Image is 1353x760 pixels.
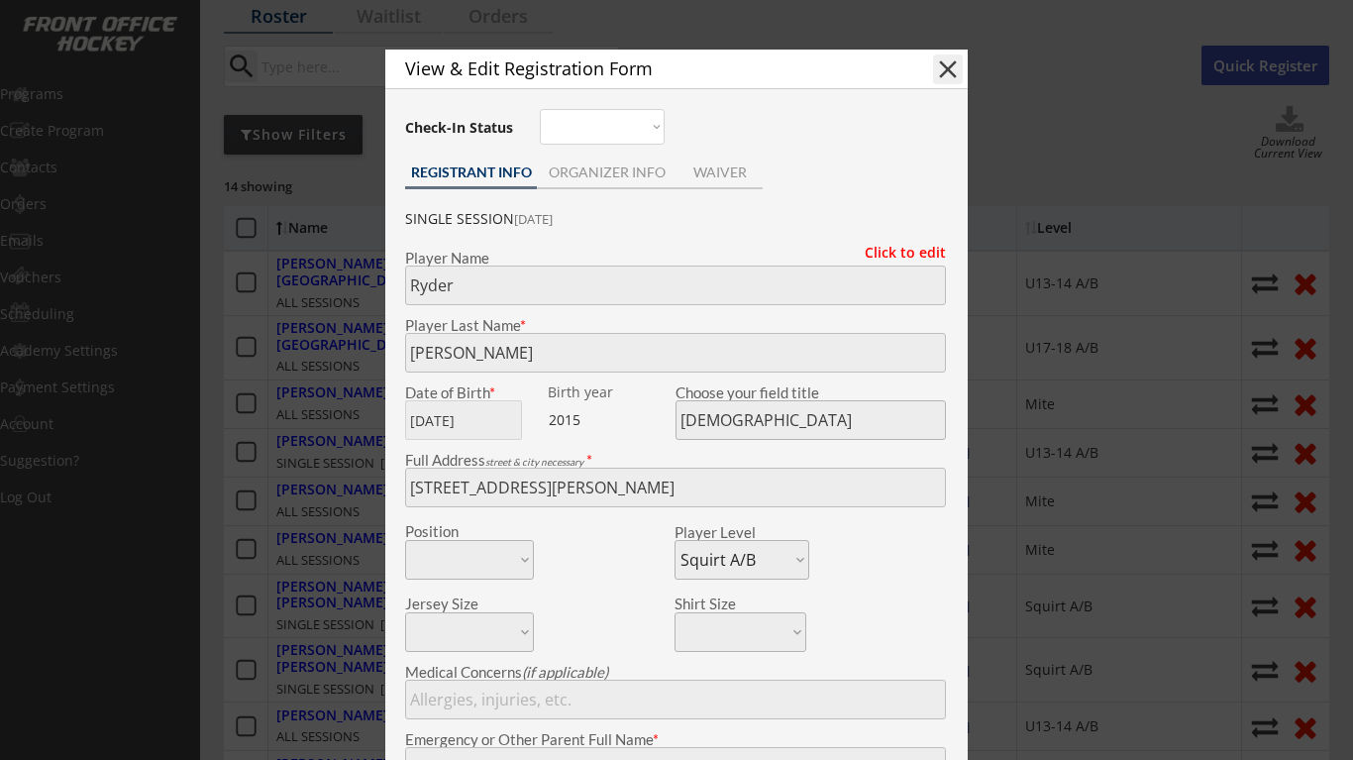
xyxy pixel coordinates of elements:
[405,251,946,266] div: Player Name
[405,59,898,77] div: View & Edit Registration Form
[405,597,507,611] div: Jersey Size
[405,680,946,719] input: Allergies, injuries, etc.
[676,165,763,179] div: WAIVER
[405,121,517,135] div: Check-In Status
[405,211,946,228] div: SINGLE SESSION
[405,524,507,539] div: Position
[405,468,946,507] input: Street, City, Province/State
[405,453,946,468] div: Full Address
[514,210,553,228] font: [DATE]
[675,597,777,611] div: Shirt Size
[549,410,673,430] div: 2015
[537,165,676,179] div: ORGANIZER INFO
[405,165,537,179] div: REGISTRANT INFO
[405,665,946,680] div: Medical Concerns
[850,246,946,260] div: Click to edit
[522,663,608,681] em: (if applicable)
[933,54,963,84] button: close
[675,525,809,540] div: Player Level
[548,385,672,399] div: Birth year
[676,385,946,400] div: Choose your field title
[485,456,583,468] em: street & city necessary
[548,385,672,400] div: We are transitioning the system to collect and store date of birth instead of just birth year to ...
[405,318,946,333] div: Player Last Name
[405,385,534,400] div: Date of Birth
[405,732,946,747] div: Emergency or Other Parent Full Name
